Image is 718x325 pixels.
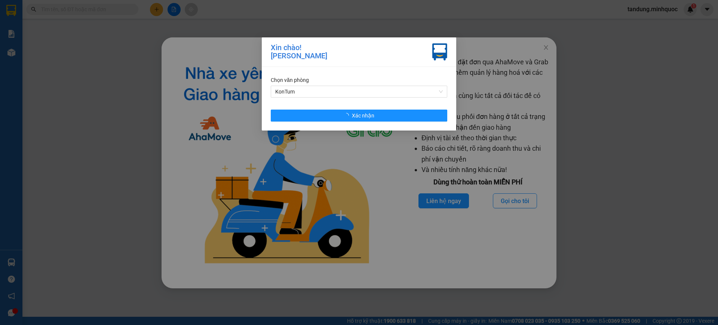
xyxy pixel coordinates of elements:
span: KonTum [275,86,443,97]
button: Xác nhận [271,110,447,122]
img: vxr-icon [432,43,447,61]
div: Chọn văn phòng [271,76,447,84]
span: Xác nhận [352,111,374,120]
span: loading [344,113,352,118]
div: Xin chào! [PERSON_NAME] [271,43,327,61]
